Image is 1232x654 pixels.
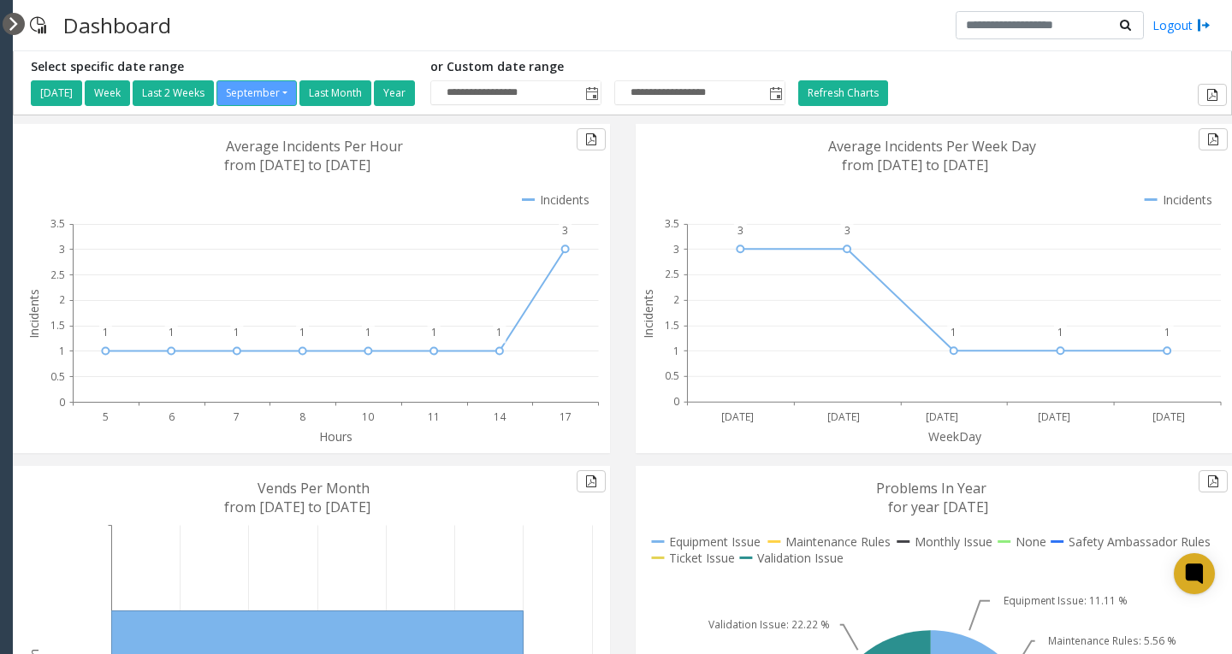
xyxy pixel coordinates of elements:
[708,617,830,632] text: Validation Issue: 22.22 %
[496,325,502,339] text: 1
[1164,325,1170,339] text: 1
[582,81,601,105] span: Toggle popup
[216,80,297,106] button: September
[665,318,679,333] text: 1.5
[665,216,679,231] text: 3.5
[169,409,175,424] text: 6
[299,325,305,339] text: 1
[876,479,986,498] text: Problems In Year
[133,80,214,106] button: Last 2 Weeks
[665,268,679,282] text: 2.5
[827,409,860,424] text: [DATE]
[673,344,679,358] text: 1
[926,409,958,424] text: [DATE]
[560,409,572,424] text: 17
[374,80,415,106] button: Year
[562,223,568,238] text: 3
[224,156,370,174] text: from [DATE] to [DATE]
[828,137,1036,156] text: Average Incidents Per Week Day
[55,4,180,46] h3: Dashboard
[1038,409,1070,424] text: [DATE]
[888,498,988,516] text: for year [DATE]
[665,369,679,384] text: 0.5
[673,242,679,256] text: 3
[31,80,82,106] button: [DATE]
[59,242,65,256] text: 3
[234,325,240,339] text: 1
[720,409,753,424] text: [DATE]
[319,428,352,445] text: Hours
[59,395,65,409] text: 0
[59,344,65,358] text: 1
[85,80,130,106] button: Week
[951,325,957,339] text: 1
[299,80,371,106] button: Last Month
[640,289,656,339] text: Incidents
[362,409,374,424] text: 10
[31,60,418,74] h5: Select specific date range
[50,268,65,282] text: 2.5
[494,409,506,424] text: 14
[50,318,65,333] text: 1.5
[226,137,403,156] text: Average Incidents Per Hour
[798,80,888,106] button: Refresh Charts
[258,479,370,498] text: Vends Per Month
[928,428,982,445] text: WeekDay
[1198,84,1227,106] button: Export to pdf
[50,216,65,231] text: 3.5
[1199,128,1228,150] button: Export to pdf
[766,81,785,105] span: Toggle popup
[1152,409,1185,424] text: [DATE]
[577,470,606,492] button: Export to pdf
[103,409,109,424] text: 5
[169,325,175,339] text: 1
[1003,593,1128,608] text: Equipment Issue: 11.11 %
[1197,16,1211,34] img: logout
[1057,325,1063,339] text: 1
[577,128,606,150] button: Export to pdf
[430,60,785,74] h5: or Custom date range
[1199,470,1228,492] button: Export to pdf
[673,292,679,307] text: 2
[1048,633,1176,648] text: Maintenance Rules: 5.56 %
[842,156,988,174] text: from [DATE] to [DATE]
[50,369,65,384] text: 0.5
[30,4,46,46] img: pageIcon
[224,498,370,516] text: from [DATE] to [DATE]
[737,223,743,238] text: 3
[1152,16,1211,34] a: Logout
[59,292,65,307] text: 2
[234,409,240,424] text: 7
[428,409,440,424] text: 11
[299,409,305,424] text: 8
[26,289,42,339] text: Incidents
[844,223,850,238] text: 3
[673,395,679,409] text: 0
[431,325,437,339] text: 1
[103,325,109,339] text: 1
[365,325,371,339] text: 1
